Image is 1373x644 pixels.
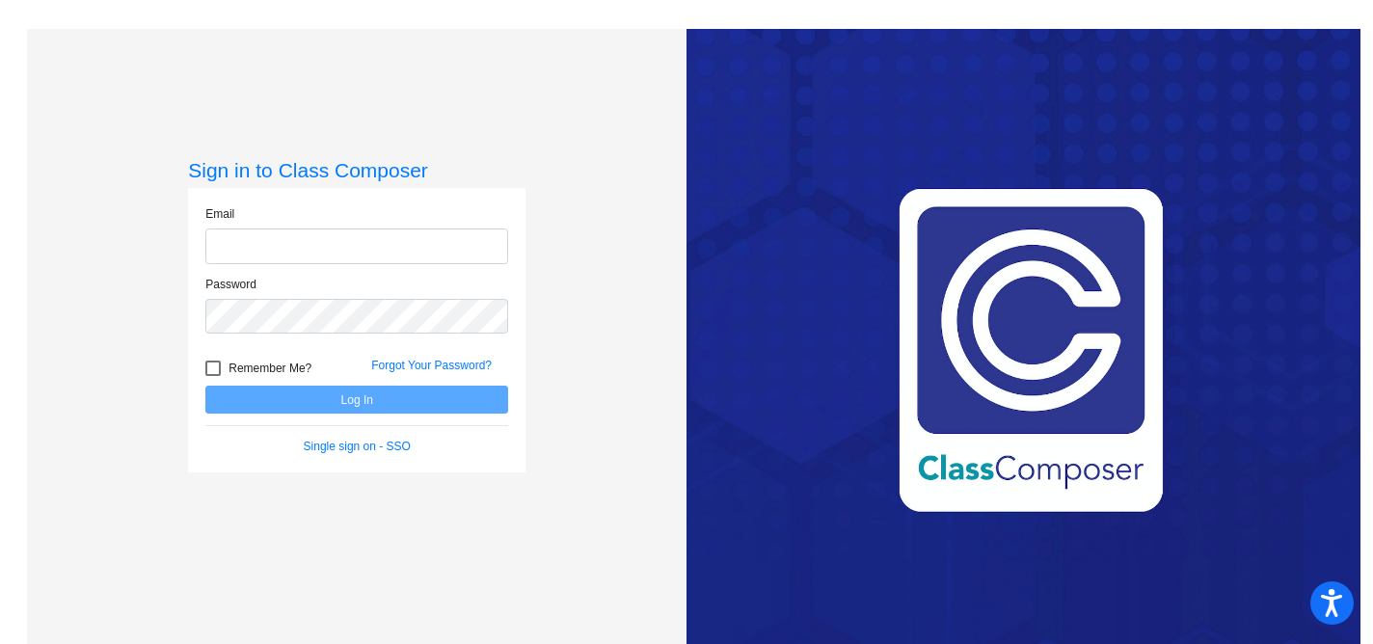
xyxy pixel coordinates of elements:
[205,386,508,414] button: Log In
[205,205,234,223] label: Email
[304,440,411,453] a: Single sign on - SSO
[229,357,311,380] span: Remember Me?
[205,276,256,293] label: Password
[371,359,492,372] a: Forgot Your Password?
[188,158,525,182] h3: Sign in to Class Composer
